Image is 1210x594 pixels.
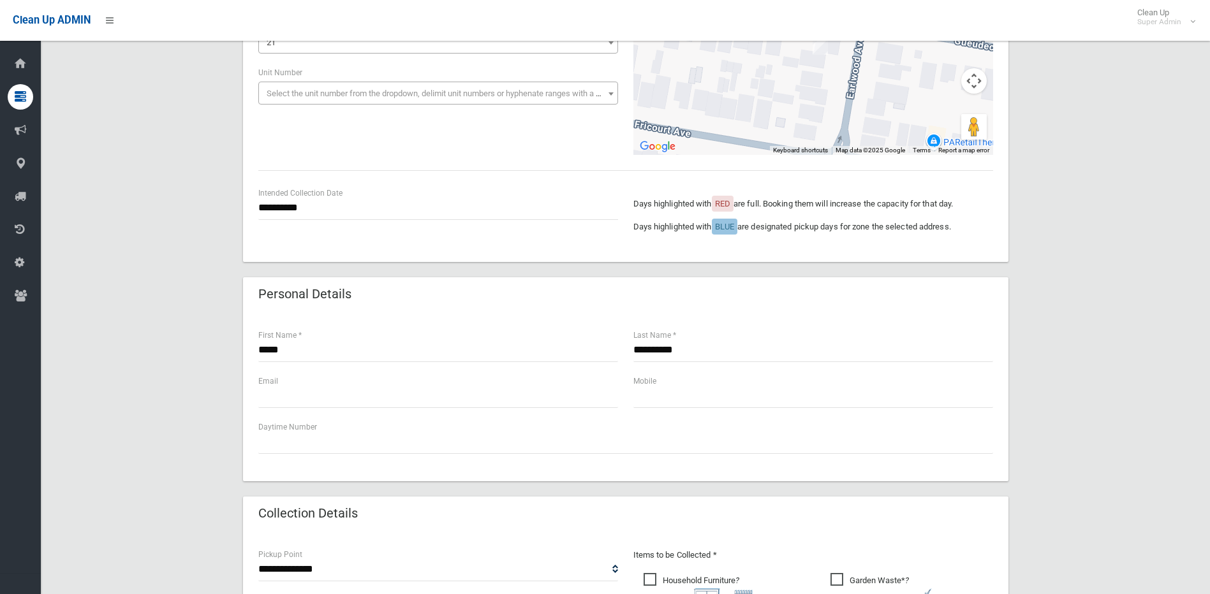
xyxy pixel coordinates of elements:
[267,38,276,47] span: 21
[13,14,91,26] span: Clean Up ADMIN
[267,89,623,98] span: Select the unit number from the dropdown, delimit unit numbers or hyphenate ranges with a comma
[813,33,828,55] div: 21 Earlwood Avenue, EARLWOOD NSW 2206
[258,31,618,54] span: 21
[262,34,615,52] span: 21
[773,146,828,155] button: Keyboard shortcuts
[961,114,987,140] button: Drag Pegman onto the map to open Street View
[1131,8,1194,27] span: Clean Up
[715,222,734,231] span: BLUE
[1137,17,1181,27] small: Super Admin
[637,138,679,155] img: Google
[938,147,989,154] a: Report a map error
[633,196,993,212] p: Days highlighted with are full. Booking them will increase the capacity for that day.
[243,282,367,307] header: Personal Details
[961,68,987,94] button: Map camera controls
[715,199,730,208] span: RED
[633,219,993,235] p: Days highlighted with are designated pickup days for zone the selected address.
[637,138,679,155] a: Open this area in Google Maps (opens a new window)
[243,501,373,526] header: Collection Details
[836,147,905,154] span: Map data ©2025 Google
[913,147,931,154] a: Terms (opens in new tab)
[633,547,993,563] p: Items to be Collected *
